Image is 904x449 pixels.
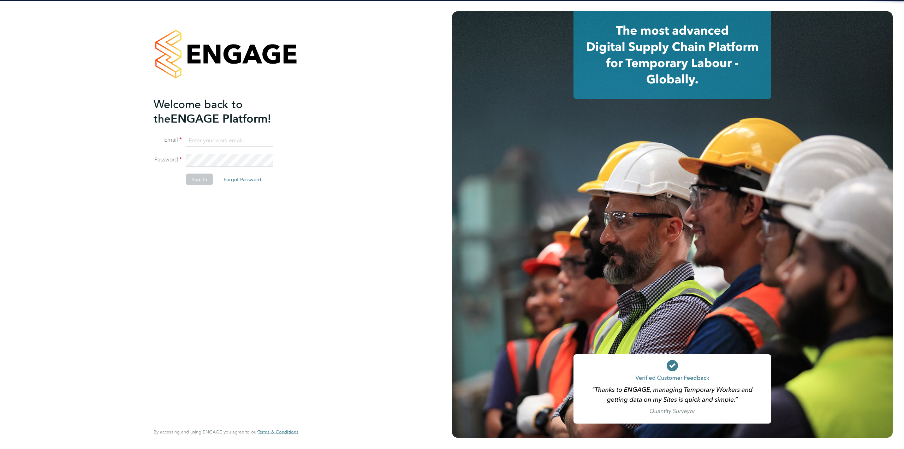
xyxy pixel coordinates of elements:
[186,174,213,185] button: Sign In
[154,156,182,164] label: Password
[154,136,182,144] label: Email
[258,429,298,435] a: Terms & Conditions
[186,134,273,147] input: Enter your work email...
[154,429,298,435] span: By accessing and using ENGAGE you agree to our
[154,97,243,125] span: Welcome back to the
[154,97,291,126] h2: ENGAGE Platform!
[218,174,267,185] button: Forgot Password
